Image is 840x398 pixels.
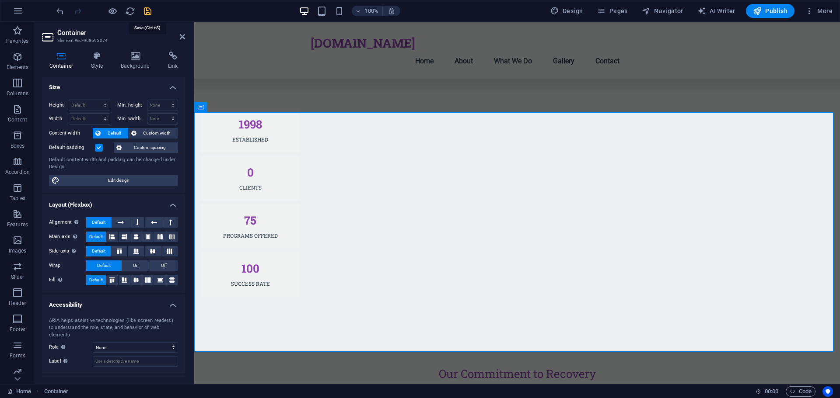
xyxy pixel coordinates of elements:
label: Label [49,356,93,367]
button: Code [786,386,815,397]
label: Wrap [49,260,86,271]
span: Off [161,260,167,271]
span: : [771,388,772,395]
p: Boxes [10,142,25,149]
button: Custom width [129,128,178,138]
label: Content width [49,128,93,138]
button: Custom spacing [114,142,178,153]
p: Accordion [5,169,30,176]
h4: Background [114,52,161,70]
span: More [805,7,833,15]
span: Default [89,232,103,242]
span: On [133,260,139,271]
button: Off [150,260,178,271]
label: Fill [49,275,86,285]
h4: Style [84,52,114,70]
button: More [801,4,836,18]
p: Tables [10,195,25,202]
button: Default [93,128,128,138]
span: Default [92,217,105,228]
p: Images [9,247,27,254]
span: Custom width [139,128,175,138]
label: Side axis [49,246,86,256]
label: Default padding [49,142,95,153]
a: Click to cancel selection. Double-click to open Pages [7,386,31,397]
button: Usercentrics [822,386,833,397]
h4: Shape Dividers [42,375,185,391]
span: Role [49,342,68,353]
h4: Link [161,52,185,70]
iframe: To enrich screen reader interactions, please activate Accessibility in Grammarly extension settings [194,22,840,384]
p: Features [7,221,28,228]
button: Default [86,260,122,271]
span: Custom spacing [124,142,175,153]
input: Use a descriptive name [93,356,178,367]
button: On [122,260,150,271]
span: 00 00 [765,386,778,397]
p: Header [9,300,26,307]
span: Default [89,275,103,285]
h4: Size [42,77,185,93]
button: Default [86,275,106,285]
span: Navigator [642,7,683,15]
p: Favorites [6,38,28,45]
span: Click to select. Double-click to edit [44,386,69,397]
h6: Session time [756,386,779,397]
h3: Element #ed-968695074 [57,37,168,45]
h4: Container [42,52,84,70]
p: Content [8,116,27,123]
div: ARIA helps assistive technologies (like screen readers) to understand the role, state, and behavi... [49,317,178,339]
span: Default [92,246,105,256]
button: Default [86,232,106,242]
span: Publish [753,7,787,15]
label: Alignment [49,217,86,228]
h4: Accessibility [42,294,185,310]
button: Edit design [49,175,178,186]
label: Min. width [117,116,147,121]
button: Default [86,246,111,256]
button: AI Writer [694,4,739,18]
p: Forms [10,352,25,359]
p: Columns [7,90,28,97]
h4: Layout (Flexbox) [42,194,185,210]
label: Width [49,116,69,121]
button: Navigator [638,4,687,18]
label: Min. height [117,103,147,107]
button: Publish [746,4,794,18]
button: Default [86,217,112,228]
label: Main axis [49,232,86,242]
p: Footer [10,326,25,333]
span: Default [97,260,111,271]
p: Elements [7,64,29,71]
h2: Container [57,29,185,37]
span: Default [103,128,126,138]
label: Height [49,103,69,107]
div: Default content width and padding can be changed under Design. [49,156,178,171]
span: AI Writer [697,7,735,15]
nav: breadcrumb [44,386,69,397]
span: Code [790,386,812,397]
p: Slider [11,273,24,280]
span: Edit design [62,175,175,186]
